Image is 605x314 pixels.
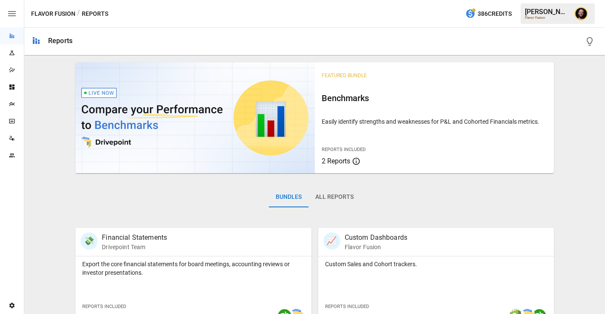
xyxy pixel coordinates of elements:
[31,9,75,19] button: Flavor Fusion
[322,157,350,165] span: 2 Reports
[569,2,593,26] button: Ciaran Nugent
[322,117,547,126] p: Easily identify strengths and weaknesses for P&L and Cohorted Financials metrics.
[322,91,547,105] h6: Benchmarks
[308,187,360,207] button: All Reports
[322,147,366,152] span: Reports Included
[325,304,369,309] span: Reports Included
[102,233,167,243] p: Financial Statements
[525,16,569,20] div: Flavor Fusion
[462,6,515,22] button: 386Credits
[323,233,340,250] div: 📈
[82,304,126,309] span: Reports Included
[525,8,569,16] div: [PERSON_NAME]
[322,73,367,78] span: Featured Bundle
[81,233,98,250] div: 💸
[325,260,547,268] p: Custom Sales and Cohort trackers.
[269,187,308,207] button: Bundles
[345,233,408,243] p: Custom Dashboards
[345,243,408,251] p: Flavor Fusion
[77,9,80,19] div: /
[48,37,72,45] div: Reports
[82,260,304,277] p: Export the core financial statements for board meetings, accounting reviews or investor presentat...
[478,9,512,19] span: 386 Credits
[75,62,314,173] img: video thumbnail
[574,7,588,20] img: Ciaran Nugent
[102,243,167,251] p: Drivepoint Team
